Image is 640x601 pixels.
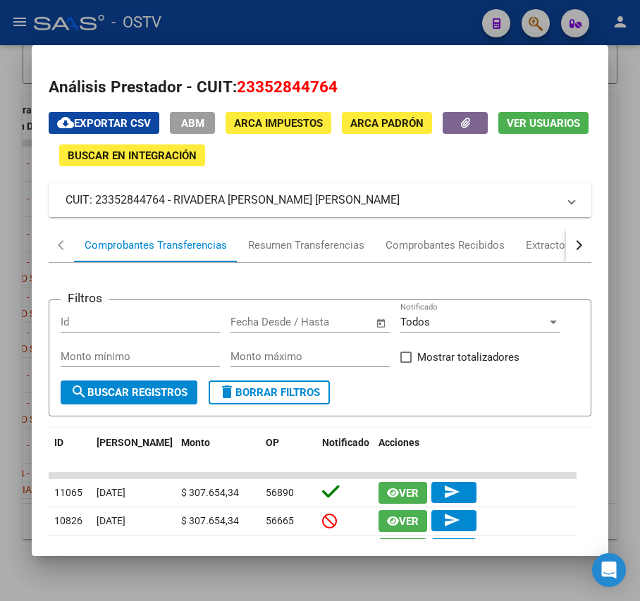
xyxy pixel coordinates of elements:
[176,428,260,474] datatable-header-cell: Monto
[248,237,364,254] div: Resumen Transferencias
[181,117,204,130] span: ABM
[61,380,197,404] button: Buscar Registros
[316,428,373,474] datatable-header-cell: Notificado
[266,515,294,526] span: 56665
[181,515,239,526] span: $ 307.654,34
[526,237,621,254] div: Extractos Bancarios
[386,237,505,254] div: Comprobantes Recibidos
[592,553,626,587] div: Open Intercom Messenger
[342,112,432,134] button: ARCA Padrón
[322,437,369,448] span: Notificado
[507,117,580,130] span: Ver Usuarios
[49,75,591,99] h2: Análisis Prestador - CUIT:
[373,428,584,474] datatable-header-cell: Acciones
[379,538,427,560] button: Ver
[266,487,294,498] span: 56890
[209,380,330,404] button: Borrar Filtros
[97,515,125,526] span: [DATE]
[85,237,227,254] div: Comprobantes Transferencias
[70,386,187,399] span: Buscar Registros
[49,428,91,474] datatable-header-cell: ID
[70,383,87,400] mat-icon: search
[219,386,320,399] span: Borrar Filtros
[379,510,427,532] button: Ver
[230,316,276,328] input: Start date
[399,515,419,528] span: Ver
[97,437,173,448] span: [PERSON_NAME]
[57,114,74,131] mat-icon: cloud_download
[54,515,82,526] span: 10826
[66,192,557,209] mat-panel-title: CUIT: 23352844764 - RIVADERA [PERSON_NAME] [PERSON_NAME]
[443,483,460,500] mat-icon: send
[379,482,427,504] button: Ver
[181,437,210,448] span: Monto
[379,437,419,448] span: Acciones
[57,117,151,130] span: Exportar CSV
[234,117,323,130] span: ARCA Impuestos
[399,487,419,500] span: Ver
[61,289,109,307] h3: Filtros
[49,112,159,134] button: Exportar CSV
[219,383,235,400] mat-icon: delete
[260,428,316,474] datatable-header-cell: OP
[181,487,239,498] span: $ 307.654,34
[289,316,357,328] input: End date
[266,437,279,448] span: OP
[443,512,460,528] mat-icon: send
[97,487,125,498] span: [DATE]
[373,315,389,331] button: Open calendar
[498,112,589,134] button: Ver Usuarios
[49,183,591,217] mat-expansion-panel-header: CUIT: 23352844764 - RIVADERA [PERSON_NAME] [PERSON_NAME]
[350,117,424,130] span: ARCA Padrón
[91,428,176,474] datatable-header-cell: Fecha T.
[417,349,519,366] span: Mostrar totalizadores
[226,112,331,134] button: ARCA Impuestos
[54,437,63,448] span: ID
[68,149,197,162] span: Buscar en Integración
[400,316,430,328] span: Todos
[170,112,215,134] button: ABM
[54,487,82,498] span: 11065
[237,78,338,96] span: 23352844764
[59,144,205,166] button: Buscar en Integración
